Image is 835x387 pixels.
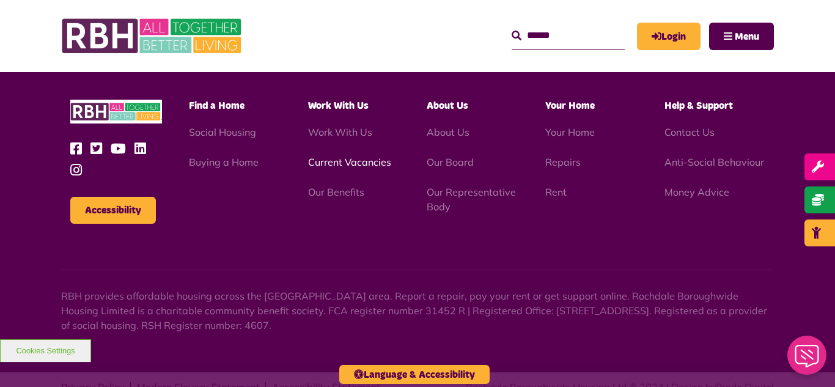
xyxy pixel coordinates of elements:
span: Your Home [545,101,595,111]
button: Accessibility [70,197,156,224]
button: Language & Accessibility [339,365,490,384]
a: Buying a Home [189,156,259,168]
p: RBH provides affordable housing across the [GEOGRAPHIC_DATA] area. Report a repair, pay your rent... [61,289,774,333]
a: Your Home [545,126,595,138]
img: RBH [70,100,162,123]
a: Social Housing - open in a new tab [189,126,256,138]
a: Our Benefits [308,186,364,198]
span: Find a Home [189,101,245,111]
a: Contact Us [664,126,715,138]
img: RBH [61,12,245,60]
a: About Us [427,126,469,138]
a: Our Board [427,156,474,168]
a: Rent [545,186,567,198]
iframe: Netcall Web Assistant for live chat [780,332,835,387]
span: Work With Us [308,101,369,111]
a: Work With Us [308,126,372,138]
span: Menu [735,32,759,42]
button: Navigation [709,23,774,50]
a: Repairs [545,156,581,168]
a: Current Vacancies [308,156,391,168]
span: About Us [427,101,468,111]
input: Search [512,23,625,49]
a: Money Advice [664,186,729,198]
span: Help & Support [664,101,733,111]
a: Anti-Social Behaviour [664,156,764,168]
a: MyRBH [637,23,701,50]
a: Our Representative Body [427,186,516,213]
